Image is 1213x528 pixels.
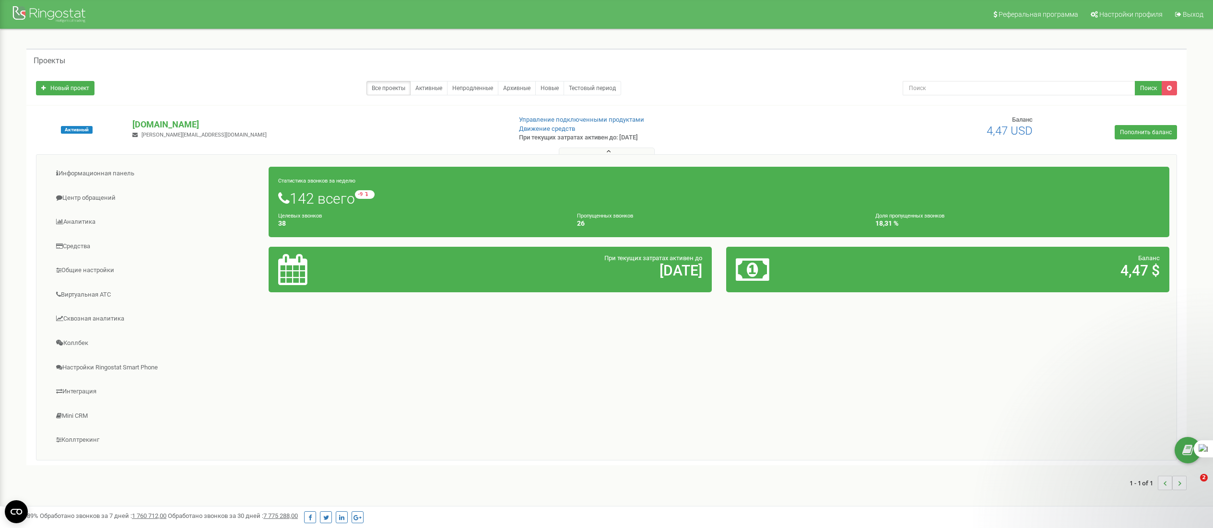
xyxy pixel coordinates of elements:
a: Движение средств [519,125,575,132]
input: Поиск [903,81,1135,95]
h2: 4,47 $ [882,263,1160,278]
span: 2 [1200,474,1208,482]
h4: 18,31 % [875,220,1160,227]
span: [PERSON_NAME][EMAIL_ADDRESS][DOMAIN_NAME] [141,132,267,138]
small: Статистика звонков за неделю [278,178,355,184]
span: Выход [1183,11,1203,18]
a: Mini CRM [44,404,269,428]
span: Настройки профиля [1099,11,1163,18]
button: Поиск [1135,81,1162,95]
a: Сквозная аналитика [44,307,269,331]
span: Баланс [1138,254,1160,262]
h4: 26 [577,220,861,227]
span: Баланс [1012,116,1033,123]
small: -9 [355,190,375,199]
span: При текущих затратах активен до [604,254,702,262]
a: Аналитика [44,210,269,234]
iframe: Intercom live chat [1180,474,1203,497]
a: Виртуальная АТС [44,283,269,307]
small: Доля пропущенных звонков [875,213,944,219]
h5: Проекты [34,57,65,65]
u: 1 760 712,00 [132,512,166,519]
h1: 142 всего [278,190,1160,207]
a: Средства [44,235,269,258]
span: Активный [61,126,93,134]
span: Обработано звонков за 30 дней : [168,512,298,519]
button: Open CMP widget [5,500,28,523]
a: Архивные [498,81,536,95]
a: Тестовый период [564,81,621,95]
a: Общие настройки [44,259,269,282]
u: 7 775 288,00 [263,512,298,519]
h4: 38 [278,220,563,227]
a: Настройки Ringostat Smart Phone [44,356,269,379]
a: Центр обращений [44,186,269,210]
a: Активные [410,81,448,95]
h2: [DATE] [424,263,702,278]
a: Информационная панель [44,162,269,185]
a: Новый проект [36,81,94,95]
small: Пропущенных звонков [577,213,633,219]
a: Коллтрекинг [44,428,269,452]
span: Обработано звонков за 7 дней : [40,512,166,519]
a: Новые [535,81,564,95]
a: Все проекты [366,81,411,95]
a: Непродленные [447,81,498,95]
a: Коллбек [44,332,269,355]
p: При текущих затратах активен до: [DATE] [519,133,793,142]
a: Интеграция [44,380,269,403]
a: Пополнить баланс [1115,125,1177,139]
small: Целевых звонков [278,213,322,219]
span: Реферальная программа [999,11,1078,18]
p: [DOMAIN_NAME] [132,118,503,131]
span: 4,47 USD [987,124,1033,138]
a: Управление подключенными продуктами [519,116,644,123]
